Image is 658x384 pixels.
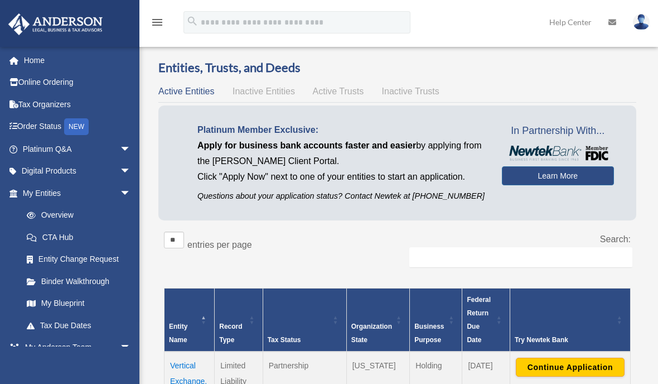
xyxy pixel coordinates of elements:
[515,333,613,347] div: Try Newtek Bank
[120,138,142,161] span: arrow_drop_down
[600,234,631,244] label: Search:
[351,323,392,344] span: Organization State
[197,122,485,138] p: Platinum Member Exclusive:
[263,289,346,352] th: Tax Status: Activate to sort
[16,248,142,271] a: Entity Change Request
[510,289,630,352] th: Try Newtek Bank : Activate to sort
[502,122,614,140] span: In Partnership With...
[197,138,485,169] p: by applying from the [PERSON_NAME] Client Portal.
[197,169,485,185] p: Click "Apply Now" next to one of your entities to start an application.
[268,336,301,344] span: Tax Status
[197,141,416,150] span: Apply for business bank accounts faster and easier
[414,323,444,344] span: Business Purpose
[516,358,625,377] button: Continue Application
[8,71,148,94] a: Online Ordering
[120,337,142,359] span: arrow_drop_down
[16,314,142,337] a: Tax Due Dates
[64,118,89,135] div: NEW
[462,289,510,352] th: Federal Return Due Date: Activate to sort
[169,323,187,344] span: Entity Name
[467,296,491,344] span: Federal Return Due Date
[8,182,142,204] a: My Entitiesarrow_drop_down
[197,189,485,203] p: Questions about your application status? Contact Newtek at [PHONE_NUMBER]
[187,240,252,249] label: entries per page
[16,226,142,248] a: CTA Hub
[120,160,142,183] span: arrow_drop_down
[8,116,148,138] a: Order StatusNEW
[16,204,137,227] a: Overview
[151,20,164,29] a: menu
[158,87,214,96] span: Active Entities
[313,87,364,96] span: Active Trusts
[158,59,636,76] h3: Entities, Trusts, and Deeds
[151,16,164,29] i: menu
[507,146,608,161] img: NewtekBankLogoSM.png
[16,270,142,292] a: Binder Walkthrough
[219,323,242,344] span: Record Type
[346,289,409,352] th: Organization State: Activate to sort
[8,93,148,116] a: Tax Organizers
[8,160,148,183] a: Digital Productsarrow_drop_down
[410,289,462,352] th: Business Purpose: Activate to sort
[16,292,142,315] a: My Blueprint
[502,166,614,185] a: Learn More
[8,337,148,359] a: My Anderson Teamarrow_drop_down
[186,15,199,27] i: search
[382,87,439,96] span: Inactive Trusts
[8,138,148,160] a: Platinum Q&Aarrow_drop_down
[8,49,148,71] a: Home
[215,289,263,352] th: Record Type: Activate to sort
[5,13,106,35] img: Anderson Advisors Platinum Portal
[233,87,295,96] span: Inactive Entities
[120,182,142,205] span: arrow_drop_down
[164,289,215,352] th: Entity Name: Activate to invert sorting
[633,14,650,30] img: User Pic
